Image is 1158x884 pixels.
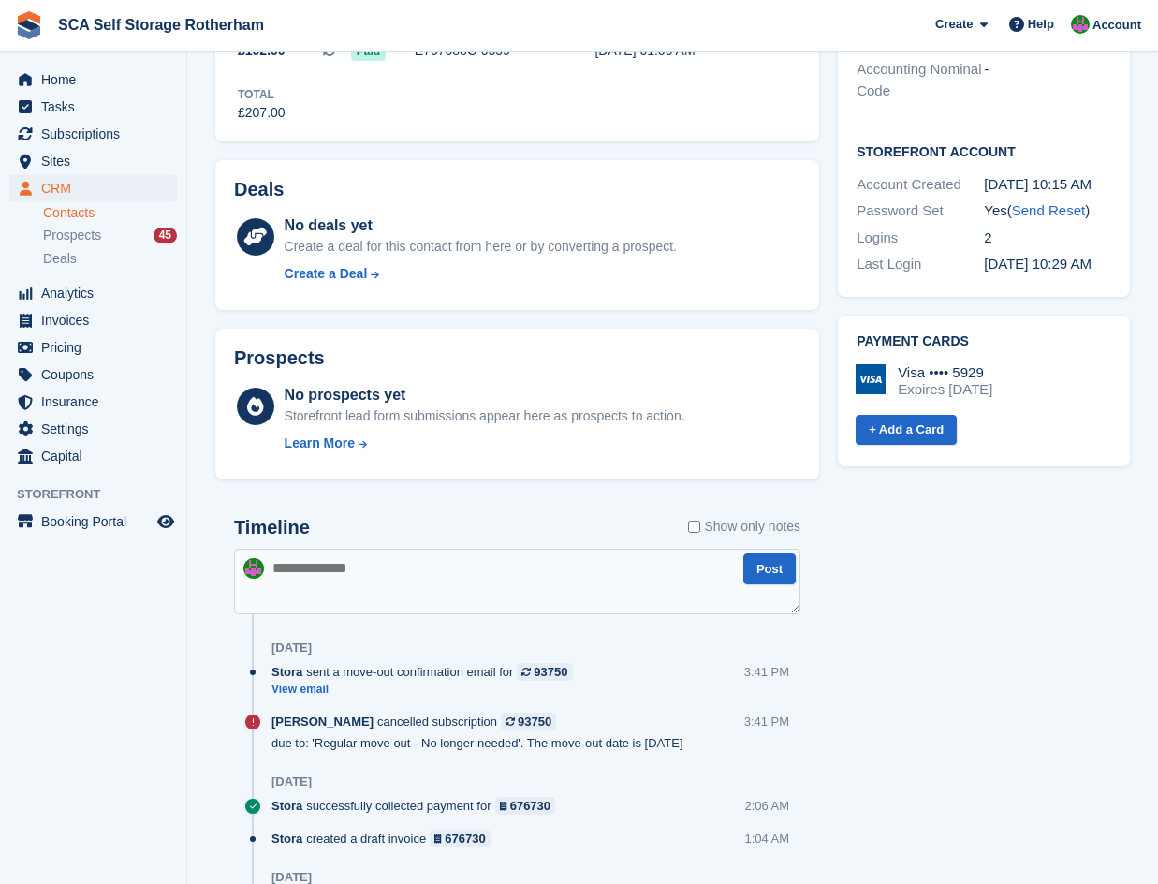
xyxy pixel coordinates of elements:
span: Subscriptions [41,121,154,147]
a: 93750 [517,663,572,681]
img: Sarah Race [1071,15,1090,34]
div: 676730 [510,797,550,815]
div: [DATE] 01:00 AM [594,41,742,61]
div: Password Set [857,200,984,222]
div: £207.00 [238,103,286,123]
a: 676730 [430,830,491,847]
a: Preview store [154,510,177,533]
input: Show only notes [688,517,700,537]
span: Deals [43,250,77,268]
div: cancelled subscription due to: 'Regular move out - No longer needed'. The move-out date is [DATE] [271,713,744,752]
span: Create [935,15,973,34]
a: Create a Deal [285,264,677,284]
div: 93750 [518,713,551,730]
div: Visa •••• 5929 [898,364,992,381]
a: menu [9,334,177,361]
h2: Payment cards [857,334,1111,349]
div: 1:04 AM [744,830,789,847]
div: [DATE] [271,774,312,789]
span: Settings [41,416,154,442]
a: menu [9,508,177,535]
div: 93750 [534,663,567,681]
div: Create a Deal [285,264,368,284]
div: 676730 [445,830,485,847]
a: Deals [43,249,177,269]
div: Create a deal for this contact from here or by converting a prospect. [285,237,677,257]
span: Storefront [17,485,186,504]
a: menu [9,361,177,388]
button: Post [743,553,796,584]
span: ( ) [1007,202,1090,218]
span: Help [1028,15,1054,34]
span: [PERSON_NAME] [271,713,374,730]
img: Sarah Race [243,558,264,579]
span: Prospects [43,227,101,244]
a: menu [9,443,177,469]
div: Yes [984,200,1111,222]
span: Insurance [41,389,154,415]
a: menu [9,389,177,415]
span: Tasks [41,94,154,120]
div: Accounting Nominal Code [857,59,984,101]
a: View email [271,682,582,698]
div: No deals yet [285,214,677,237]
img: Visa Logo [856,364,886,394]
a: menu [9,307,177,333]
h2: Storefront Account [857,141,1111,160]
span: CRM [41,175,154,201]
a: menu [9,121,177,147]
a: SCA Self Storage Rotherham [51,9,271,40]
h2: Prospects [234,347,325,369]
div: 2:06 AM [744,797,789,815]
a: menu [9,416,177,442]
a: + Add a Card [856,415,957,446]
div: 2 [984,228,1111,249]
a: 676730 [495,797,556,815]
a: menu [9,280,177,306]
div: Expires [DATE] [898,381,992,398]
div: Logins [857,228,984,249]
span: Capital [41,443,154,469]
span: Pricing [41,334,154,361]
a: menu [9,175,177,201]
div: No prospects yet [285,384,685,406]
div: Account Created [857,174,984,196]
div: Learn More [285,434,355,453]
div: E707088C-0559 [415,41,560,61]
h2: Deals [234,179,284,200]
label: Show only notes [688,517,800,537]
span: Sites [41,148,154,174]
span: Stora [271,830,302,847]
span: Stora [271,797,302,815]
span: £102.00 [238,41,286,61]
div: Storefront lead form submissions appear here as prospects to action. [285,406,685,426]
div: sent a move-out confirmation email for [271,663,582,681]
span: Paid [351,42,386,61]
a: menu [9,66,177,93]
a: Prospects 45 [43,226,177,245]
time: 2025-07-04 09:29:22 UTC [984,256,1092,272]
span: Analytics [41,280,154,306]
div: - [984,59,1111,101]
a: Contacts [43,204,177,222]
div: Last Login [857,254,984,275]
span: Stora [271,663,302,681]
a: Send Reset [1012,202,1085,218]
div: created a draft invoice [271,830,500,847]
a: menu [9,148,177,174]
div: 3:41 PM [744,713,789,730]
h2: Timeline [234,517,310,538]
span: Booking Portal [41,508,154,535]
span: Account [1092,16,1141,35]
div: successfully collected payment for [271,797,564,815]
div: [DATE] [271,641,312,656]
span: Coupons [41,361,154,388]
div: 45 [154,228,177,243]
a: menu [9,94,177,120]
img: stora-icon-8386f47178a22dfd0bd8f6a31ec36ba5ce8667c1dd55bd0f319d3a0aa187defe.svg [15,11,43,39]
a: 93750 [501,713,556,730]
span: Home [41,66,154,93]
a: Learn More [285,434,685,453]
div: Total [238,86,286,103]
div: 3:41 PM [744,663,789,681]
